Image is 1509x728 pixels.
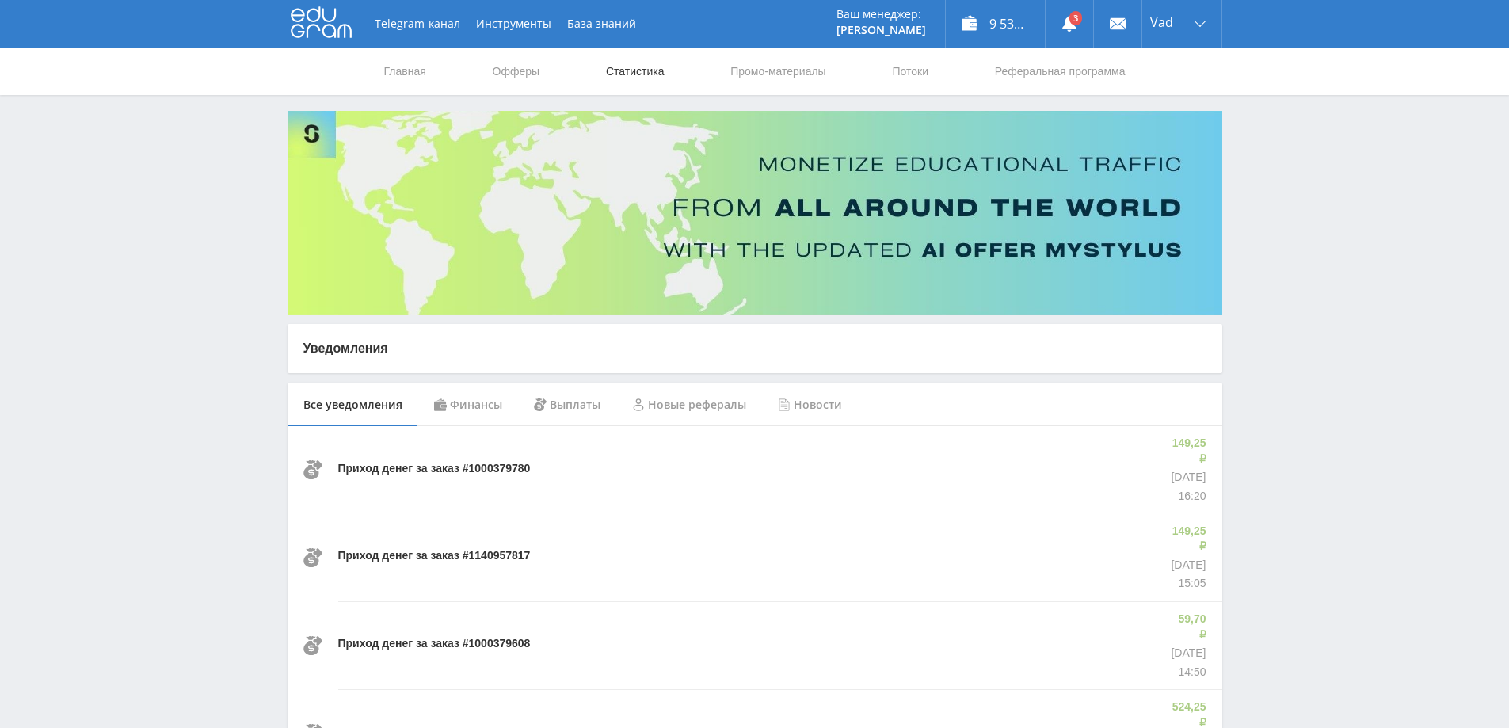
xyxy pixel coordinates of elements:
[993,48,1127,95] a: Реферальная программа
[1171,646,1206,661] p: [DATE]
[1168,470,1206,486] p: [DATE]
[890,48,930,95] a: Потоки
[288,383,418,427] div: Все уведомления
[616,383,762,427] div: Новые рефералы
[338,548,531,564] p: Приход денег за заказ #1140957817
[729,48,827,95] a: Промо-материалы
[518,383,616,427] div: Выплаты
[288,111,1222,315] img: Banner
[1168,576,1206,592] p: 15:05
[491,48,542,95] a: Офферы
[383,48,428,95] a: Главная
[418,383,518,427] div: Финансы
[836,8,926,21] p: Ваш менеджер:
[338,636,531,652] p: Приход денег за заказ #1000379608
[338,461,531,477] p: Приход денег за заказ #1000379780
[1171,665,1206,680] p: 14:50
[604,48,666,95] a: Статистика
[762,383,858,427] div: Новости
[836,24,926,36] p: [PERSON_NAME]
[303,340,1206,357] p: Уведомления
[1168,489,1206,505] p: 16:20
[1168,558,1206,574] p: [DATE]
[1171,612,1206,642] p: 59,70 ₽
[1168,524,1206,555] p: 149,25 ₽
[1150,16,1173,29] span: Vad
[1168,436,1206,467] p: 149,25 ₽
